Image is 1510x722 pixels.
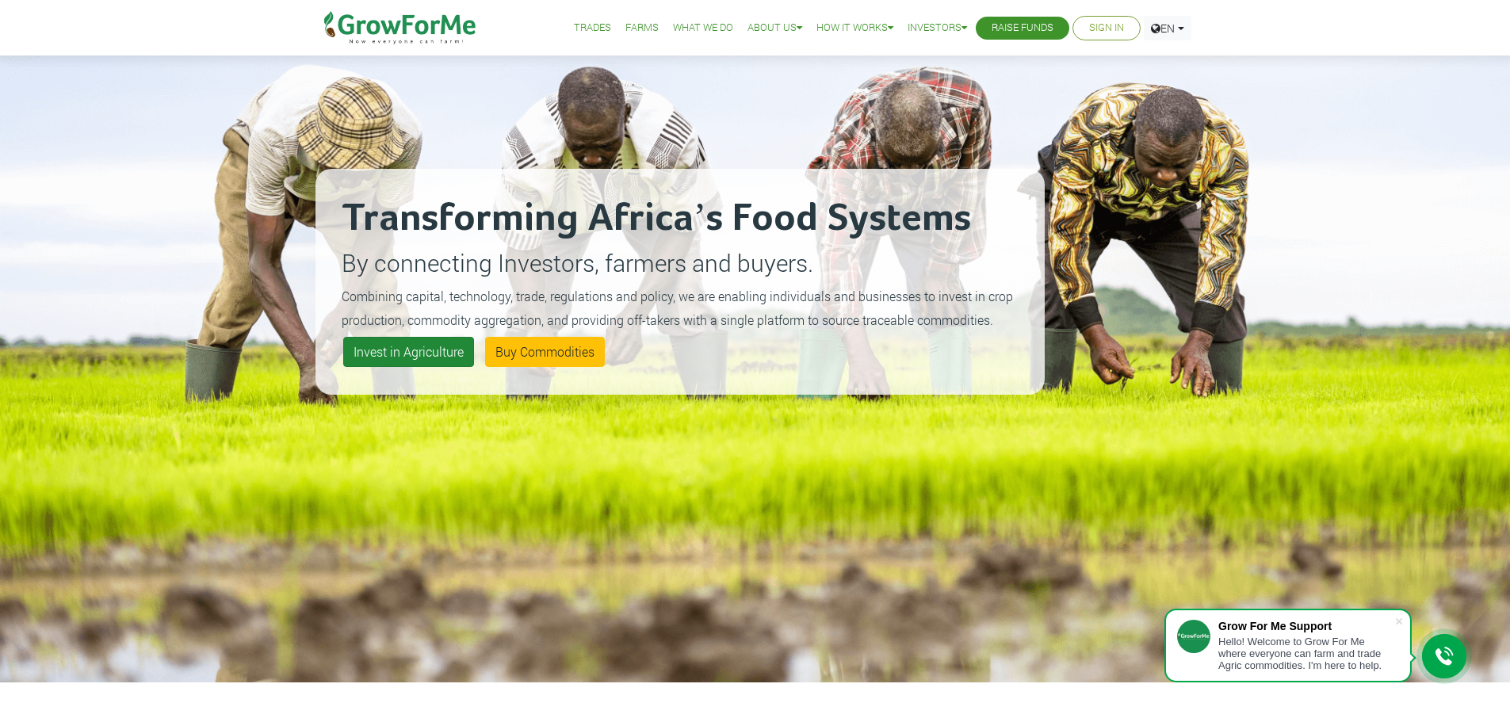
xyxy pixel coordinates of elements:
div: Hello! Welcome to Grow For Me where everyone can farm and trade Agric commodities. I'm here to help. [1218,636,1394,671]
a: Raise Funds [992,20,1053,36]
a: Invest in Agriculture [343,337,474,367]
a: How it Works [816,20,893,36]
a: About Us [747,20,802,36]
a: Sign In [1089,20,1124,36]
a: Buy Commodities [485,337,605,367]
p: By connecting Investors, farmers and buyers. [342,245,1019,281]
a: What We Do [673,20,733,36]
a: EN [1144,16,1191,40]
a: Trades [574,20,611,36]
h2: Transforming Africa’s Food Systems [342,195,1019,243]
a: Investors [908,20,967,36]
small: Combining capital, technology, trade, regulations and policy, we are enabling individuals and bus... [342,288,1013,328]
a: Farms [625,20,659,36]
div: Grow For Me Support [1218,620,1394,632]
